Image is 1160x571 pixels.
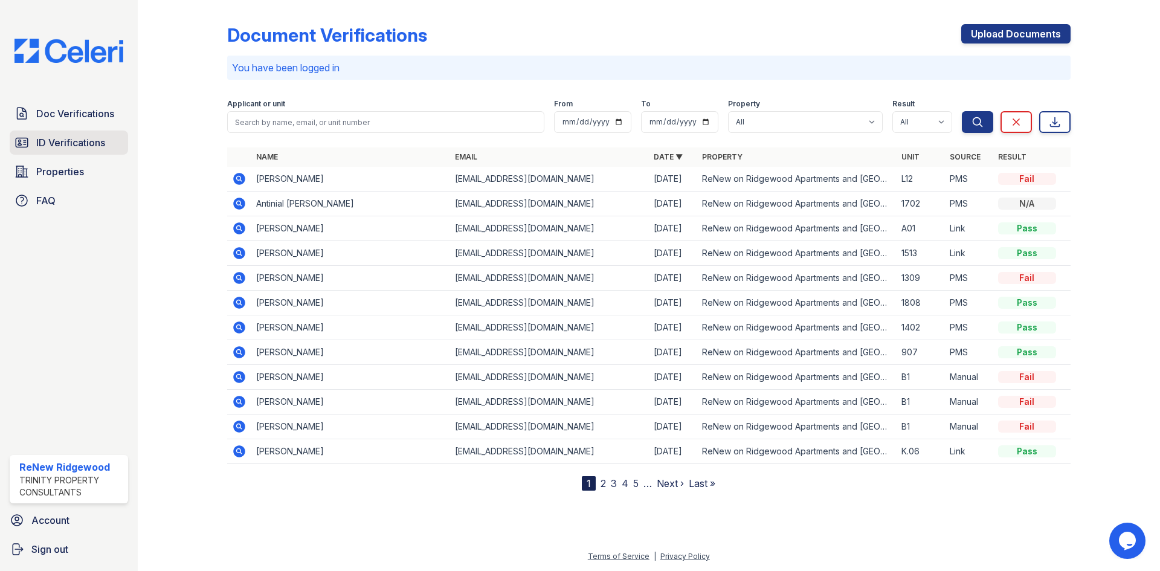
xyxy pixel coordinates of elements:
td: ReNew on Ridgewood Apartments and [GEOGRAPHIC_DATA] [697,241,896,266]
a: Unit [901,152,920,161]
td: B1 [897,415,945,439]
a: Email [455,152,477,161]
td: B1 [897,365,945,390]
td: [DATE] [649,415,697,439]
label: From [554,99,573,109]
td: K.06 [897,439,945,464]
iframe: chat widget [1109,523,1148,559]
td: PMS [945,266,993,291]
span: FAQ [36,193,56,208]
td: ReNew on Ridgewood Apartments and [GEOGRAPHIC_DATA] [697,266,896,291]
div: Pass [998,321,1056,334]
td: [EMAIL_ADDRESS][DOMAIN_NAME] [450,390,649,415]
td: [DATE] [649,315,697,340]
label: To [641,99,651,109]
td: [EMAIL_ADDRESS][DOMAIN_NAME] [450,415,649,439]
a: Name [256,152,278,161]
a: Sign out [5,537,133,561]
div: Pass [998,222,1056,234]
td: 1702 [897,192,945,216]
a: 2 [601,477,606,489]
label: Result [892,99,915,109]
td: [DATE] [649,439,697,464]
div: Pass [998,297,1056,309]
td: [DATE] [649,340,697,365]
td: Antinial [PERSON_NAME] [251,192,450,216]
a: FAQ [10,189,128,213]
td: [EMAIL_ADDRESS][DOMAIN_NAME] [450,340,649,365]
td: [DATE] [649,192,697,216]
td: Link [945,216,993,241]
span: Properties [36,164,84,179]
div: 1 [582,476,596,491]
a: 5 [633,477,639,489]
a: Source [950,152,981,161]
td: PMS [945,315,993,340]
td: ReNew on Ridgewood Apartments and [GEOGRAPHIC_DATA] [697,167,896,192]
td: [DATE] [649,291,697,315]
td: 1309 [897,266,945,291]
a: Result [998,152,1026,161]
td: 1808 [897,291,945,315]
div: Fail [998,396,1056,408]
td: Manual [945,390,993,415]
td: [EMAIL_ADDRESS][DOMAIN_NAME] [450,266,649,291]
span: Doc Verifications [36,106,114,121]
td: ReNew on Ridgewood Apartments and [GEOGRAPHIC_DATA] [697,415,896,439]
td: [PERSON_NAME] [251,365,450,390]
td: ReNew on Ridgewood Apartments and [GEOGRAPHIC_DATA] [697,216,896,241]
span: Account [31,513,69,527]
td: [PERSON_NAME] [251,216,450,241]
td: [EMAIL_ADDRESS][DOMAIN_NAME] [450,439,649,464]
td: [EMAIL_ADDRESS][DOMAIN_NAME] [450,216,649,241]
td: Manual [945,415,993,439]
td: [PERSON_NAME] [251,167,450,192]
div: Pass [998,247,1056,259]
a: Upload Documents [961,24,1071,44]
td: ReNew on Ridgewood Apartments and [GEOGRAPHIC_DATA] [697,439,896,464]
td: [EMAIL_ADDRESS][DOMAIN_NAME] [450,241,649,266]
td: L12 [897,167,945,192]
td: [PERSON_NAME] [251,439,450,464]
td: [EMAIL_ADDRESS][DOMAIN_NAME] [450,291,649,315]
td: [PERSON_NAME] [251,340,450,365]
td: ReNew on Ridgewood Apartments and [GEOGRAPHIC_DATA] [697,340,896,365]
a: Date ▼ [654,152,683,161]
td: [DATE] [649,390,697,415]
label: Property [728,99,760,109]
td: [DATE] [649,266,697,291]
img: CE_Logo_Blue-a8612792a0a2168367f1c8372b55b34899dd931a85d93a1a3d3e32e68fde9ad4.png [5,39,133,63]
input: Search by name, email, or unit number [227,111,544,133]
td: 1513 [897,241,945,266]
div: Fail [998,272,1056,284]
p: You have been logged in [232,60,1066,75]
td: [PERSON_NAME] [251,315,450,340]
div: | [654,552,656,561]
td: A01 [897,216,945,241]
div: Pass [998,445,1056,457]
td: [PERSON_NAME] [251,390,450,415]
td: [DATE] [649,241,697,266]
a: ID Verifications [10,131,128,155]
td: [DATE] [649,167,697,192]
a: Last » [689,477,715,489]
div: ReNew Ridgewood [19,460,123,474]
td: [EMAIL_ADDRESS][DOMAIN_NAME] [450,167,649,192]
a: Terms of Service [588,552,649,561]
td: PMS [945,291,993,315]
a: 3 [611,477,617,489]
div: Pass [998,346,1056,358]
span: Sign out [31,542,68,556]
td: B1 [897,390,945,415]
td: [EMAIL_ADDRESS][DOMAIN_NAME] [450,315,649,340]
a: Properties [10,160,128,184]
td: ReNew on Ridgewood Apartments and [GEOGRAPHIC_DATA] [697,390,896,415]
span: … [643,476,652,491]
div: Fail [998,173,1056,185]
td: [DATE] [649,216,697,241]
td: PMS [945,192,993,216]
div: Document Verifications [227,24,427,46]
span: ID Verifications [36,135,105,150]
td: ReNew on Ridgewood Apartments and [GEOGRAPHIC_DATA] [697,291,896,315]
td: ReNew on Ridgewood Apartments and [GEOGRAPHIC_DATA] [697,315,896,340]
